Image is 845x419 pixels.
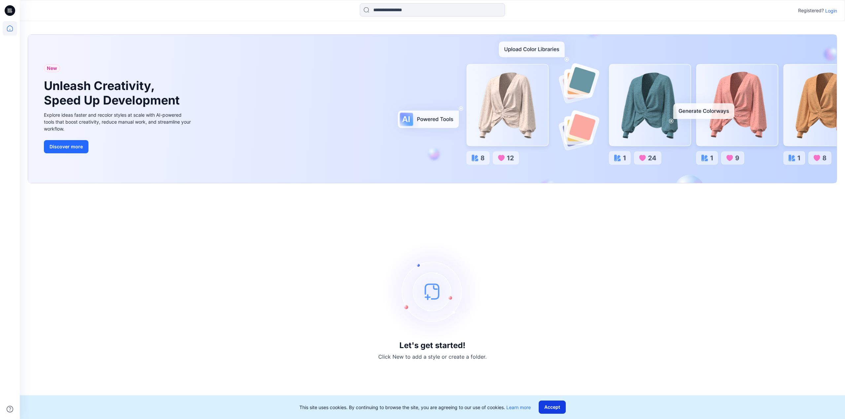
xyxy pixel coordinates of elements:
[299,404,531,411] p: This site uses cookies. By continuing to browse the site, you are agreeing to our use of cookies.
[506,404,531,410] a: Learn more
[798,7,824,15] p: Registered?
[825,7,837,14] p: Login
[539,401,566,414] button: Accept
[399,341,465,350] h3: Let's get started!
[44,140,192,153] a: Discover more
[383,242,482,341] img: empty-state-image.svg
[47,64,57,72] span: New
[44,111,192,132] div: Explore ideas faster and recolor styles at scale with AI-powered tools that boost creativity, red...
[378,353,487,361] p: Click New to add a style or create a folder.
[44,79,183,107] h1: Unleash Creativity, Speed Up Development
[44,140,88,153] button: Discover more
